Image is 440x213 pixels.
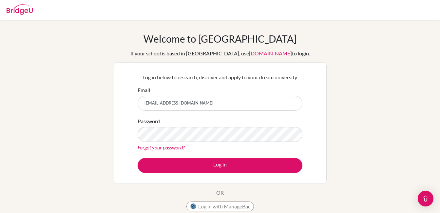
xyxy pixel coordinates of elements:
[418,191,433,206] div: Open Intercom Messenger
[138,158,302,173] button: Log in
[138,73,302,81] p: Log in below to research, discover and apply to your dream university.
[138,117,160,125] label: Password
[138,86,150,94] label: Email
[7,4,33,15] img: Bridge-U
[216,189,224,197] p: OR
[138,144,185,150] a: Forgot your password?
[186,202,254,211] button: Log in with ManageBac
[130,49,310,57] div: If your school is based in [GEOGRAPHIC_DATA], use to login.
[143,33,297,45] h1: Welcome to [GEOGRAPHIC_DATA]
[249,50,292,56] a: [DOMAIN_NAME]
